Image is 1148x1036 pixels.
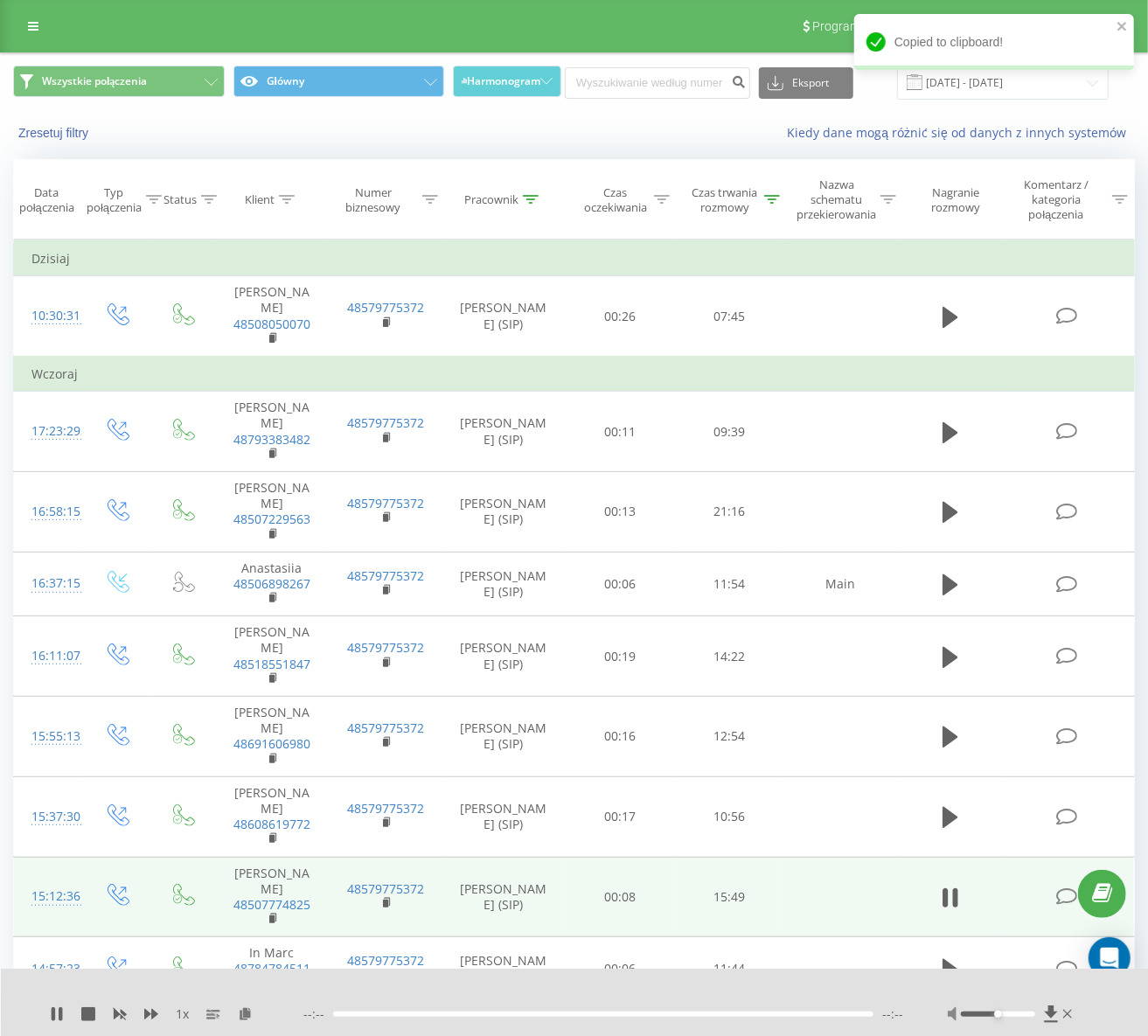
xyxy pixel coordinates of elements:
[565,392,674,472] td: 00:11
[442,776,565,857] td: [PERSON_NAME] (SIP)
[215,697,329,777] td: [PERSON_NAME]
[215,276,329,357] td: [PERSON_NAME]
[215,552,329,616] td: Anastasiia
[581,185,650,215] div: Czas oczekiwania
[759,67,853,99] button: Eksport
[674,697,783,777] td: 12:54
[565,616,674,697] td: 00:19
[674,776,783,857] td: 10:56
[347,414,424,431] a: 48579775372
[674,471,783,552] td: 21:16
[467,75,540,87] span: Harmonogram
[442,937,565,1002] td: [PERSON_NAME] (SIP)
[347,299,424,316] a: 48579775372
[31,800,66,834] div: 15:37:30
[233,656,310,672] a: 48518551847
[303,1005,333,1023] span: --:--
[233,896,310,913] a: 48507774825
[453,66,560,97] button: Harmonogram
[565,857,674,937] td: 00:08
[464,192,518,207] div: Pracownik
[31,720,66,754] div: 15:55:13
[233,431,310,448] a: 48793383482
[347,720,424,736] a: 48579775372
[565,552,674,616] td: 00:06
[783,552,897,616] td: Main
[31,639,66,673] div: 16:11:07
[565,697,674,777] td: 00:16
[347,639,424,656] a: 48579775372
[329,185,418,215] div: Numer biznesowy
[31,495,66,529] div: 16:58:15
[442,471,565,552] td: [PERSON_NAME] (SIP)
[233,816,310,832] a: 48608619772
[347,800,424,817] a: 48579775372
[674,392,783,472] td: 09:39
[1117,19,1129,36] button: close
[31,880,66,914] div: 15:12:36
[14,357,1135,392] td: Wczoraj
[882,1005,903,1023] span: --:--
[347,567,424,584] a: 48579775372
[233,316,310,332] a: 48508050070
[31,952,66,986] div: 14:57:23
[565,471,674,552] td: 00:13
[31,299,66,333] div: 10:30:31
[442,697,565,777] td: [PERSON_NAME] (SIP)
[690,185,759,215] div: Czas trwania rozmowy
[565,937,674,1002] td: 00:06
[797,177,876,222] div: Nazwa schematu przekierowania
[812,19,905,33] span: Program poleceń
[565,276,674,357] td: 00:26
[215,616,329,697] td: [PERSON_NAME]
[233,511,310,527] a: 48507229563
[442,276,565,357] td: [PERSON_NAME] (SIP)
[233,960,310,977] a: 48784784511
[854,14,1134,70] div: Copied to clipboard!
[674,552,783,616] td: 11:54
[233,66,445,97] button: Główny
[787,124,1135,141] a: Kiedy dane mogą różnić się od danych z innych systemów
[42,74,147,88] span: Wszystkie połączenia
[674,857,783,937] td: 15:49
[1005,177,1108,222] div: Komentarz / kategoria połączenia
[914,185,998,215] div: Nagranie rozmowy
[347,952,424,969] a: 48579775372
[215,392,329,472] td: [PERSON_NAME]
[31,567,66,601] div: 16:37:15
[215,776,329,857] td: [PERSON_NAME]
[565,67,750,99] input: Wyszukiwanie według numeru
[347,880,424,897] a: 48579775372
[442,616,565,697] td: [PERSON_NAME] (SIP)
[215,857,329,937] td: [PERSON_NAME]
[442,857,565,937] td: [PERSON_NAME] (SIP)
[245,192,275,207] div: Klient
[13,66,225,97] button: Wszystkie połączenia
[233,575,310,592] a: 48506898267
[442,392,565,472] td: [PERSON_NAME] (SIP)
[347,495,424,511] a: 48579775372
[87,185,142,215] div: Typ połączenia
[215,937,329,1002] td: In Marc
[674,616,783,697] td: 14:22
[565,776,674,857] td: 00:17
[14,185,79,215] div: Data połączenia
[164,192,197,207] div: Status
[176,1005,189,1023] span: 1 x
[674,937,783,1002] td: 11:44
[14,241,1135,276] td: Dzisiaj
[674,276,783,357] td: 07:45
[994,1011,1001,1018] div: Accessibility label
[1089,937,1131,979] div: Open Intercom Messenger
[31,414,66,448] div: 17:23:29
[442,552,565,616] td: [PERSON_NAME] (SIP)
[233,735,310,752] a: 48691606980
[13,125,97,141] button: Zresetuj filtry
[215,471,329,552] td: [PERSON_NAME]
